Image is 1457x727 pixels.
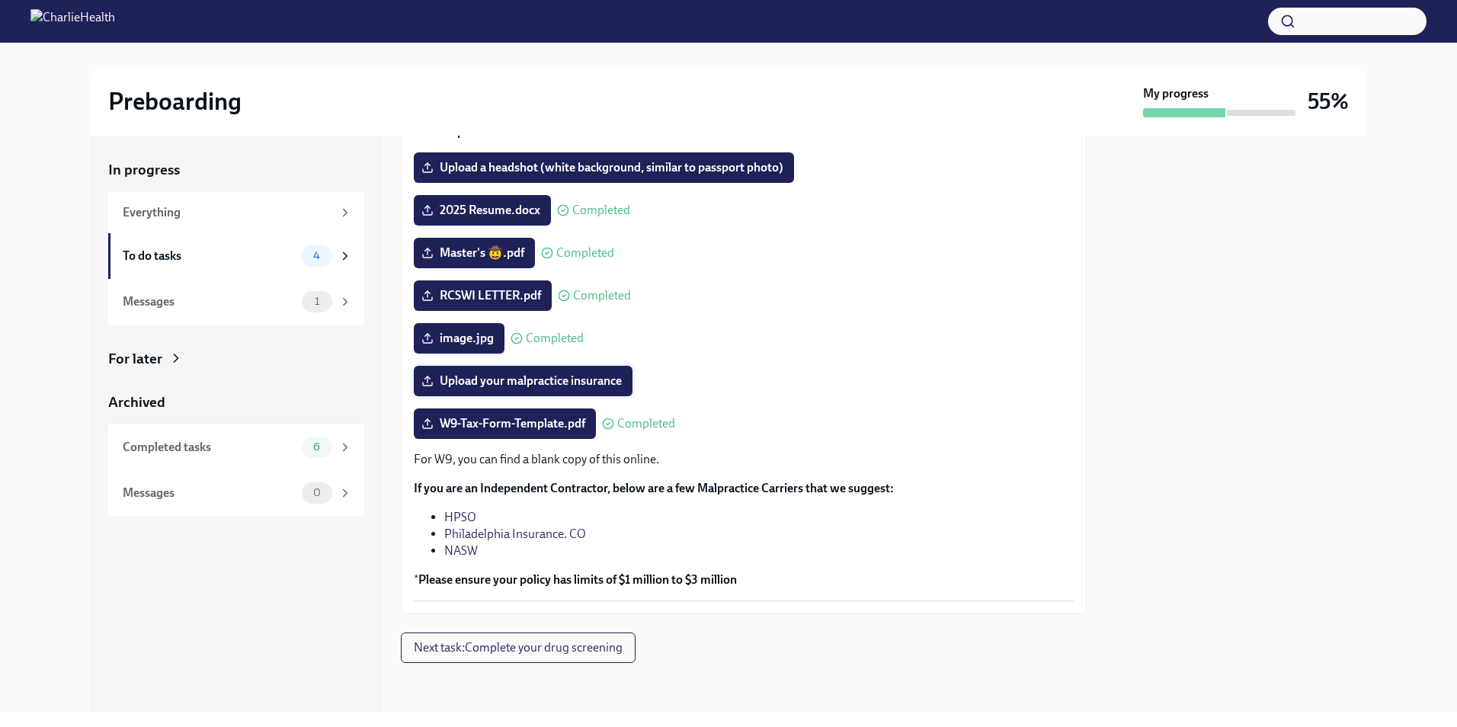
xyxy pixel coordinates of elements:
[1143,85,1209,102] strong: My progress
[414,451,1074,468] p: For W9, you can find a blank copy of this online.
[414,640,623,655] span: Next task : Complete your drug screening
[123,439,296,456] div: Completed tasks
[572,204,630,216] span: Completed
[444,510,476,524] a: HPSO
[617,418,675,430] span: Completed
[414,152,794,183] label: Upload a headshot (white background, similar to passport photo)
[444,527,586,541] a: Philadelphia Insurance. CO
[123,485,296,501] div: Messages
[304,250,329,261] span: 4
[424,331,494,346] span: image.jpg
[108,279,364,325] a: Messages1
[108,349,162,369] div: For later
[1308,88,1349,115] h3: 55%
[108,86,242,117] h2: Preboarding
[123,293,296,310] div: Messages
[424,373,622,389] span: Upload your malpractice insurance
[424,245,524,261] span: Master's 🤠.pdf
[123,248,296,264] div: To do tasks
[414,280,552,311] label: RCSWI LETTER.pdf
[304,487,330,498] span: 0
[444,543,478,558] a: NASW
[424,160,783,175] span: Upload a headshot (white background, similar to passport photo)
[424,416,585,431] span: W9-Tax-Form-Template.pdf
[414,323,504,354] label: image.jpg
[414,238,535,268] label: Master's 🤠.pdf
[573,290,631,302] span: Completed
[424,288,541,303] span: RCSWI LETTER.pdf
[108,233,364,279] a: To do tasks4
[108,192,364,233] a: Everything
[306,296,328,307] span: 1
[526,332,584,344] span: Completed
[414,481,894,495] strong: If you are an Independent Contractor, below are a few Malpractice Carriers that we suggest:
[414,195,551,226] label: 2025 Resume.docx
[123,204,332,221] div: Everything
[418,572,737,587] strong: Please ensure your policy has limits of $1 million to $3 million
[108,424,364,470] a: Completed tasks6
[401,633,636,663] button: Next task:Complete your drug screening
[108,160,364,180] a: In progress
[108,470,364,516] a: Messages0
[414,366,632,396] label: Upload your malpractice insurance
[304,441,329,453] span: 6
[556,247,614,259] span: Completed
[424,203,540,218] span: 2025 Resume.docx
[414,408,596,439] label: W9-Tax-Form-Template.pdf
[108,349,364,369] a: For later
[108,392,364,412] a: Archived
[30,9,115,34] img: CharlieHealth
